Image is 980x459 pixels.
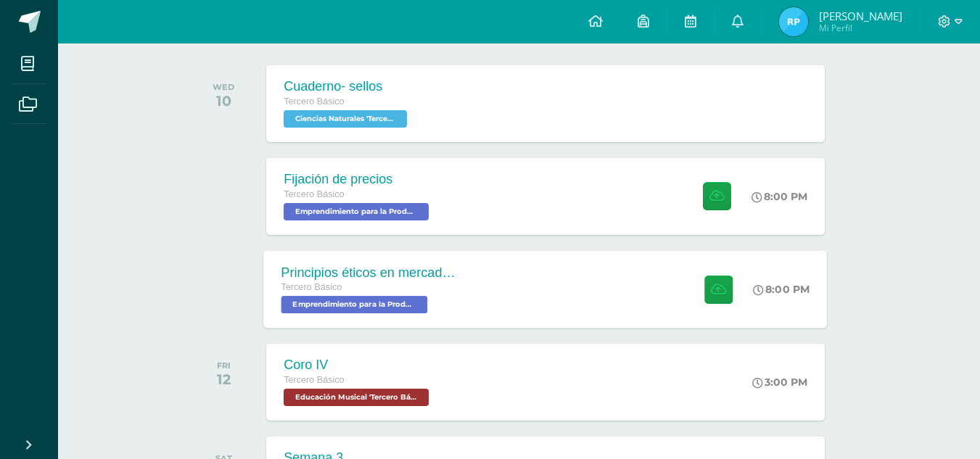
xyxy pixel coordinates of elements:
[284,389,429,406] span: Educación Musical 'Tercero Básico A'
[284,172,432,187] div: Fijación de precios
[752,376,807,389] div: 3:00 PM
[752,190,807,203] div: 8:00 PM
[779,7,808,36] img: 8852d793298ce42c45ad4d363d235675.png
[754,283,810,296] div: 8:00 PM
[819,22,902,34] span: Mi Perfil
[284,96,344,107] span: Tercero Básico
[819,9,902,23] span: [PERSON_NAME]
[217,360,231,371] div: FRI
[281,282,342,292] span: Tercero Básico
[281,296,428,313] span: Emprendimiento para la Productividad 'Tercero Básico A'
[213,82,234,92] div: WED
[217,371,231,388] div: 12
[284,110,407,128] span: Ciencias Naturales 'Tercero Básico A'
[281,265,457,280] div: Principios éticos en mercadotecnia y publicidad
[213,92,234,109] div: 10
[284,203,429,220] span: Emprendimiento para la Productividad 'Tercero Básico A'
[284,357,432,373] div: Coro IV
[284,375,344,385] span: Tercero Básico
[284,189,344,199] span: Tercero Básico
[284,79,411,94] div: Cuaderno- sellos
